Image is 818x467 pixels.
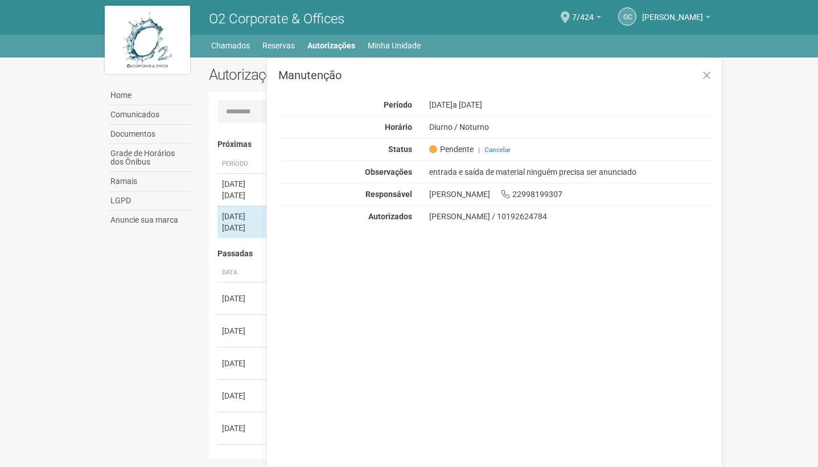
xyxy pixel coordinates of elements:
[222,293,264,304] div: [DATE]
[211,38,250,54] a: Chamados
[108,86,192,105] a: Home
[365,167,412,177] strong: Observações
[222,211,264,222] div: [DATE]
[217,155,269,174] th: Período
[642,2,703,22] span: Guilherme Cruz Braga
[384,100,412,109] strong: Período
[385,122,412,132] strong: Horário
[105,6,190,74] img: logo.jpg
[217,140,705,149] h4: Próximas
[108,105,192,125] a: Comunicados
[642,14,710,23] a: [PERSON_NAME]
[365,190,412,199] strong: Responsável
[217,264,269,282] th: Data
[217,249,705,258] h4: Passadas
[421,167,722,177] div: entrada e saída de material ninguém precisa ser anunciado
[222,222,264,233] div: [DATE]
[222,178,264,190] div: [DATE]
[222,423,264,434] div: [DATE]
[222,325,264,337] div: [DATE]
[421,122,722,132] div: Diurno / Noturno
[307,38,355,54] a: Autorizações
[209,11,344,27] span: O2 Corporate & Offices
[108,172,192,191] a: Ramais
[429,144,474,154] span: Pendente
[453,100,482,109] span: a [DATE]
[572,2,594,22] span: 7/424
[368,212,412,221] strong: Autorizados
[478,146,480,154] span: |
[388,145,412,154] strong: Status
[222,190,264,201] div: [DATE]
[108,211,192,230] a: Anuncie sua marca
[421,189,722,199] div: [PERSON_NAME] 22998199307
[262,38,295,54] a: Reservas
[572,14,601,23] a: 7/424
[222,390,264,402] div: [DATE]
[278,69,713,81] h3: Manutenção
[484,146,511,154] a: Cancelar
[108,144,192,172] a: Grade de Horários dos Ônibus
[209,66,453,83] h2: Autorizações
[429,211,713,222] div: [PERSON_NAME] / 10192624784
[108,191,192,211] a: LGPD
[108,125,192,144] a: Documentos
[222,358,264,369] div: [DATE]
[618,7,636,26] a: GC
[368,38,421,54] a: Minha Unidade
[421,100,722,110] div: [DATE]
